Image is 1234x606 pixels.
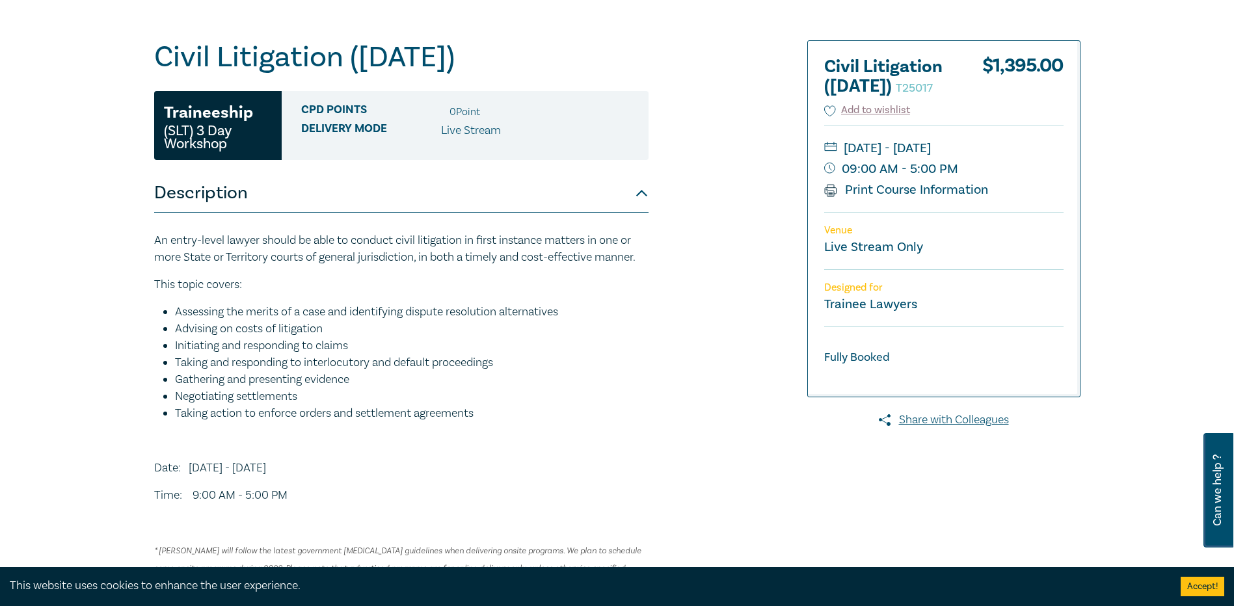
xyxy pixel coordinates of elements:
[175,371,649,388] li: Gathering and presenting evidence
[175,354,649,371] li: Taking and responding to interlocutory and default proceedings
[164,101,253,124] h3: Traineeship
[154,40,649,74] h1: Civil Litigation ([DATE])
[896,81,933,96] small: T25017
[1181,577,1224,596] button: Accept cookies
[154,460,649,477] p: Date: [DATE] - [DATE]
[807,412,1080,428] a: Share with Colleagues
[824,138,1064,159] small: [DATE] - [DATE]
[1211,441,1224,540] span: Can we help ?
[824,181,989,198] a: Print Course Information
[10,577,1161,594] div: This website uses cookies to enhance the user experience.
[175,388,649,405] li: Negotiating settlements
[154,174,649,213] button: Description
[824,103,911,118] button: Add to wishlist
[824,296,917,313] small: Trainee Lawyers
[824,349,890,366] strong: Fully Booked
[824,282,1064,294] p: Designed for
[982,57,1064,103] div: $ 1,395.00
[301,122,441,139] span: Delivery Mode
[824,224,1064,237] p: Venue
[301,103,441,120] span: CPD Points
[175,304,649,321] li: Assessing the merits of a case and identifying dispute resolution alternatives
[154,487,649,504] p: Time: 9:00 AM - 5:00 PM
[154,232,649,266] p: An entry-level lawyer should be able to conduct civil litigation in first instance matters in one...
[164,124,272,150] small: (SLT) 3 Day Workshop
[441,123,501,138] span: Live Stream
[154,276,649,293] p: This topic covers:
[824,239,923,256] a: Live Stream Only
[824,159,1064,179] small: 09:00 AM - 5:00 PM
[449,103,480,120] li: 0 Point
[824,57,967,96] h2: Civil Litigation ([DATE])
[175,405,649,422] li: Taking action to enforce orders and settlement agreements
[154,546,641,573] em: * [PERSON_NAME] will follow the latest government [MEDICAL_DATA] guidelines when delivering onsit...
[175,321,649,337] li: Advising on costs of litigation
[175,337,649,354] li: Initiating and responding to claims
